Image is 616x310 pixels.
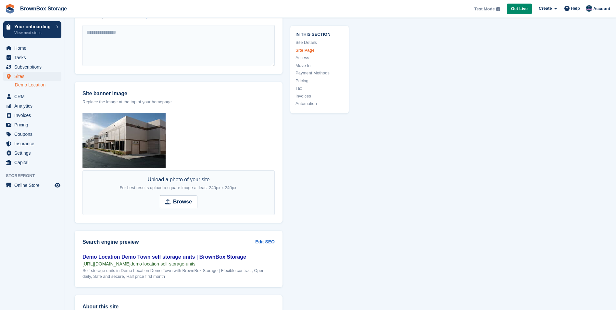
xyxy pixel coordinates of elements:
[3,120,61,129] a: menu
[295,100,344,107] a: Automation
[295,62,344,69] a: Move In
[3,139,61,148] a: menu
[3,92,61,101] a: menu
[54,181,61,189] a: Preview store
[539,5,552,12] span: Create
[3,62,61,71] a: menu
[14,158,53,167] span: Capital
[18,3,69,14] a: BrownBox Storage
[14,120,53,129] span: Pricing
[3,149,61,158] a: menu
[82,253,275,261] div: Demo Location Demo Town self storage units | BrownBox Storage
[511,6,528,12] span: Get Live
[496,7,500,11] img: icon-info-grey-7440780725fd019a000dd9b08b2336e03edf1995a4989e88bcd33f0948082b44.svg
[173,198,192,206] strong: Browse
[3,101,61,110] a: menu
[3,21,61,38] a: Your onboarding View next steps
[507,4,532,14] a: Get Live
[6,173,65,179] span: Storefront
[295,85,344,92] a: Tax
[14,181,53,190] span: Online Store
[295,93,344,99] a: Invoices
[14,44,53,53] span: Home
[14,139,53,148] span: Insurance
[3,158,61,167] a: menu
[3,111,61,120] a: menu
[120,185,238,190] span: For best results upload a square image at least 240px x 240px.
[14,24,53,29] p: Your onboarding
[15,82,61,88] a: Demo Location
[295,39,344,46] a: Site Details
[82,90,275,97] label: Site banner image
[5,4,15,14] img: stora-icon-8386f47178a22dfd0bd8f6a31ec36ba5ce8667c1dd55bd0f319d3a0aa187defe.svg
[295,77,344,84] a: Pricing
[82,268,275,279] div: Self storage units in Demo Location Demo Town with BrownBox Storage | Flexible contract, Open dai...
[82,113,166,168] img: demo-location-demo-town-banner.jpg
[586,5,592,12] img: Chris Armstrong
[255,239,275,245] a: Edit SEO
[131,261,195,266] span: demo-location-self-storage-units
[295,47,344,53] a: Site Page
[82,99,275,105] p: Replace the image at the top of your homepage.
[82,239,255,245] h2: Search engine preview
[14,53,53,62] span: Tasks
[82,261,131,266] span: [URL][DOMAIN_NAME]
[14,149,53,158] span: Settings
[295,31,344,37] span: In this section
[3,72,61,81] a: menu
[14,30,53,36] p: View next steps
[3,44,61,53] a: menu
[14,92,53,101] span: CRM
[14,130,53,139] span: Coupons
[3,53,61,62] a: menu
[3,181,61,190] a: menu
[14,111,53,120] span: Invoices
[14,72,53,81] span: Sites
[3,130,61,139] a: menu
[14,62,53,71] span: Subscriptions
[14,101,53,110] span: Analytics
[593,6,610,12] span: Account
[474,6,495,12] span: Test Mode
[571,5,580,12] span: Help
[295,70,344,76] a: Payment Methods
[295,55,344,61] a: Access
[120,176,238,191] div: Upload a photo of your site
